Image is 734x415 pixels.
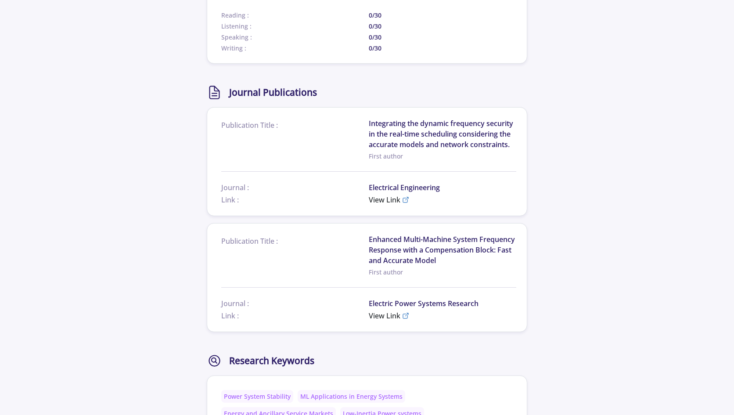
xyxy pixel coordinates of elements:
h2: Journal Publications [229,87,317,98]
h2: Research Keywords [229,355,314,366]
span: Enhanced Multi-Machine System Frequency Response with a Compensation Block: Fast and Accurate Model [369,234,516,266]
span: Publication Title : [221,120,369,130]
span: Writing : [221,43,369,53]
span: View Link [369,195,400,205]
span: 0/30 [369,11,516,20]
span: Reading : [221,11,369,20]
span: Journal : [221,182,369,193]
span: Link : [221,195,369,205]
span: Publication Title : [221,236,369,246]
span: Journal : [221,298,369,309]
span: Speaking : [221,32,369,42]
a: View Link [369,310,516,321]
span: Link : [221,310,369,321]
span: 0/30 [369,43,516,53]
div: Power System Stability [221,390,293,403]
span: Integrating the dynamic frequency security in the real-time scheduling considering the accurate m... [369,118,516,150]
span: Electrical Engineering [369,182,516,193]
span: First author [369,267,516,277]
div: ML Applications in Energy Systems [298,390,405,403]
a: View Link [369,195,516,205]
span: View Link [369,310,400,321]
span: 0/30 [369,32,516,42]
span: Electric Power Systems Research [369,298,516,309]
span: First author [369,152,516,161]
span: 0/30 [369,22,516,31]
span: Listening : [221,22,369,31]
